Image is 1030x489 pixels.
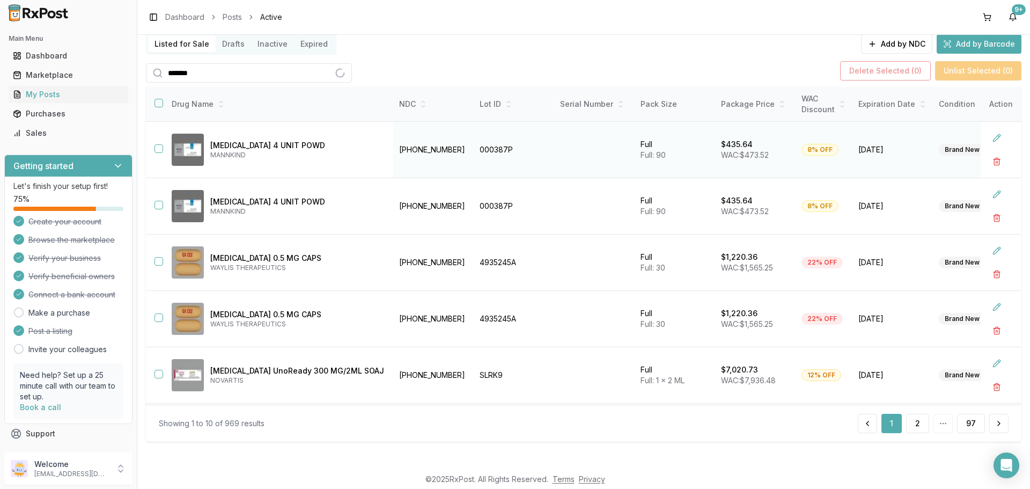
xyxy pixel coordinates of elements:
td: Full [634,291,715,347]
td: Full [634,404,715,460]
td: [PHONE_NUMBER] [393,122,473,178]
h2: Main Menu [9,34,128,43]
p: $1,220.36 [721,252,757,262]
td: SLMT8 [473,404,554,460]
td: [PHONE_NUMBER] [393,291,473,347]
button: Expired [294,35,334,53]
span: Connect a bank account [28,289,115,300]
td: [PHONE_NUMBER] [393,347,473,404]
td: 000387P [473,178,554,235]
p: Need help? Set up a 25 minute call with our team to set up. [20,370,117,402]
span: Full: 30 [641,263,665,272]
a: Book a call [20,403,61,412]
button: Add by NDC [861,34,932,54]
button: Listed for Sale [148,35,216,53]
td: 4935245A [473,235,554,291]
div: Expiration Date [858,99,926,110]
div: Dashboard [13,50,124,61]
button: Edit [987,185,1006,204]
td: Full [634,178,715,235]
img: User avatar [11,460,28,477]
button: Inactive [251,35,294,53]
th: Pack Size [634,87,715,122]
p: MANNKIND [210,207,384,216]
div: Brand New [939,200,985,212]
span: WAC: $1,565.25 [721,263,773,272]
nav: breadcrumb [165,12,282,23]
button: Delete [987,321,1006,340]
p: [MEDICAL_DATA] 0.5 MG CAPS [210,253,384,264]
div: WAC Discount [801,93,845,115]
div: My Posts [13,89,124,100]
span: Feedback [26,448,62,458]
div: Purchases [13,108,124,119]
p: WAYLIS THERAPEUTICS [210,264,384,272]
a: Dashboard [9,46,128,65]
button: Drafts [216,35,251,53]
p: Welcome [34,459,109,470]
div: 8% OFF [801,144,838,156]
a: Invite your colleagues [28,344,107,355]
th: Condition [932,87,1013,122]
button: 97 [957,414,985,433]
div: 8% OFF [801,200,838,212]
button: 2 [906,414,929,433]
span: [DATE] [858,201,926,211]
span: [DATE] [858,313,926,324]
p: $435.64 [721,195,753,206]
button: Edit [987,354,1006,373]
div: Brand New [939,369,985,381]
p: [MEDICAL_DATA] UnoReady 300 MG/2ML SOAJ [210,366,384,376]
span: Post a listing [28,326,72,337]
td: [PHONE_NUMBER] [393,404,473,460]
span: 75 % [13,194,30,205]
a: Dashboard [165,12,204,23]
span: [DATE] [858,370,926,381]
span: Browse the marketplace [28,235,115,245]
button: Delete [987,208,1006,228]
button: My Posts [4,86,133,103]
a: Privacy [579,475,605,484]
button: Marketplace [4,67,133,84]
img: Afrezza 4 UNIT POWD [172,190,204,222]
div: Brand New [939,257,985,268]
span: WAC: $1,565.25 [721,319,773,329]
button: Edit [987,297,1006,317]
img: Afrezza 4 UNIT POWD [172,134,204,166]
td: Full [634,122,715,178]
button: Edit [987,128,1006,148]
p: Let's finish your setup first! [13,181,123,192]
button: Add by Barcode [937,34,1021,54]
button: Purchases [4,105,133,122]
td: 000387P [473,122,554,178]
p: $7,020.73 [721,364,758,375]
a: Posts [223,12,242,23]
td: SLRK9 [473,347,554,404]
div: Marketplace [13,70,124,81]
td: [PHONE_NUMBER] [393,178,473,235]
a: Purchases [9,104,128,123]
div: 22% OFF [801,313,843,325]
div: 12% OFF [801,369,841,381]
span: Active [260,12,282,23]
button: Delete [987,377,1006,397]
div: Showing 1 to 10 of 969 results [159,418,264,429]
a: My Posts [9,85,128,104]
p: NOVARTIS [210,376,384,385]
span: Full: 1 x 2 ML [641,376,685,385]
a: Marketplace [9,65,128,85]
span: Create your account [28,216,101,227]
th: Action [981,87,1021,122]
div: Drug Name [172,99,384,110]
p: [EMAIL_ADDRESS][DOMAIN_NAME] [34,470,109,478]
div: Serial Number [560,99,628,110]
img: Avodart 0.5 MG CAPS [172,303,204,335]
button: 9+ [1004,9,1021,26]
button: Delete [987,265,1006,284]
td: Full [634,235,715,291]
td: Full [634,347,715,404]
div: Package Price [721,99,789,110]
span: WAC: $473.52 [721,150,769,159]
